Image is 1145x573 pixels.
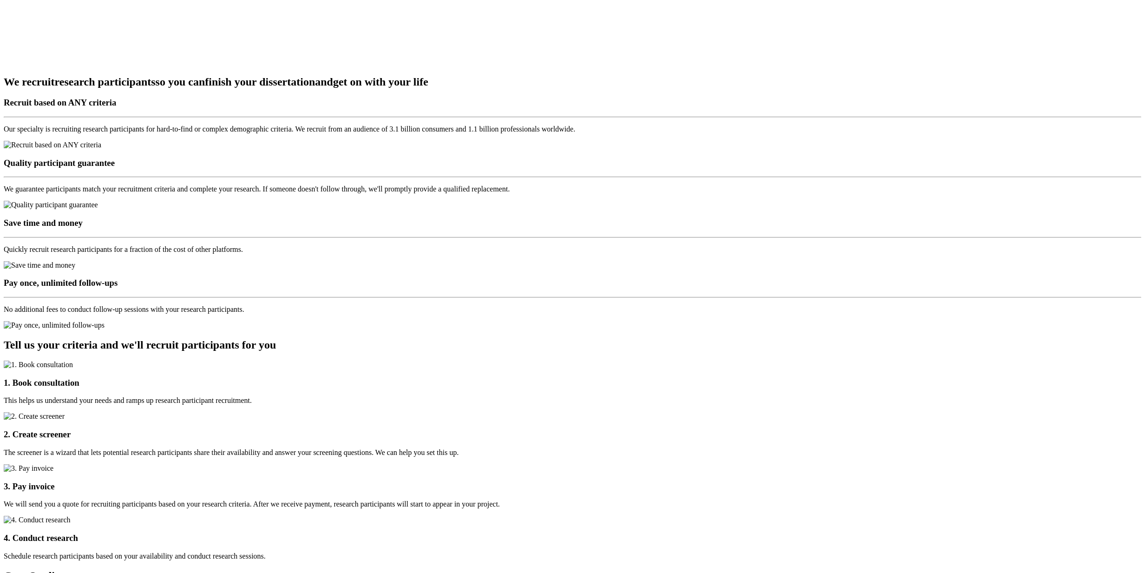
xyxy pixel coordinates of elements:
[4,98,1141,108] h3: Recruit based on ANY criteria
[4,361,73,369] img: 1. Book consultation
[4,464,53,473] img: 3. Pay invoice
[4,141,101,149] img: Recruit based on ANY criteria
[4,185,1141,193] p: We guarantee participants match your recruitment criteria and complete your research. If someone ...
[4,201,98,209] img: Quality participant guarantee
[4,429,1141,440] h3: 2. Create screener
[4,533,1141,543] h3: 4. Conduct research
[4,378,1141,388] h3: 1. Book consultation
[4,218,1141,228] h3: Save time and money
[4,305,1141,314] p: No additional fees to conduct follow-up sessions with your research participants.
[333,76,428,88] span: get on with your life
[4,552,1141,560] p: Schedule research participants based on your availability and conduct research sessions.
[4,412,65,421] img: 2. Create screener
[4,278,1141,288] h3: Pay once, unlimited follow-ups
[4,516,71,524] img: 4. Conduct research
[4,76,1141,88] h2: We recruit so you can and
[4,500,1141,508] p: We will send you a quote for recruiting participants based on your research criteria. After we re...
[4,158,1141,168] h3: Quality participant guarantee
[4,261,75,270] img: Save time and money
[205,76,315,88] span: finish your dissertation
[55,76,156,88] span: research participants
[4,245,1141,254] p: Quickly recruit research participants for a fraction of the cost of other platforms.
[4,481,1141,492] h3: 3. Pay invoice
[4,125,1141,133] p: Our specialty is recruiting research participants for hard-to-find or complex demographic criteri...
[4,448,1141,457] p: The screener is a wizard that lets potential research participants share their availability and a...
[4,396,1141,405] p: This helps us understand your needs and ramps up research participant recruitment.
[4,339,1141,351] h2: Tell us your criteria and we'll recruit participants for you
[4,321,105,329] img: Pay once, unlimited follow-ups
